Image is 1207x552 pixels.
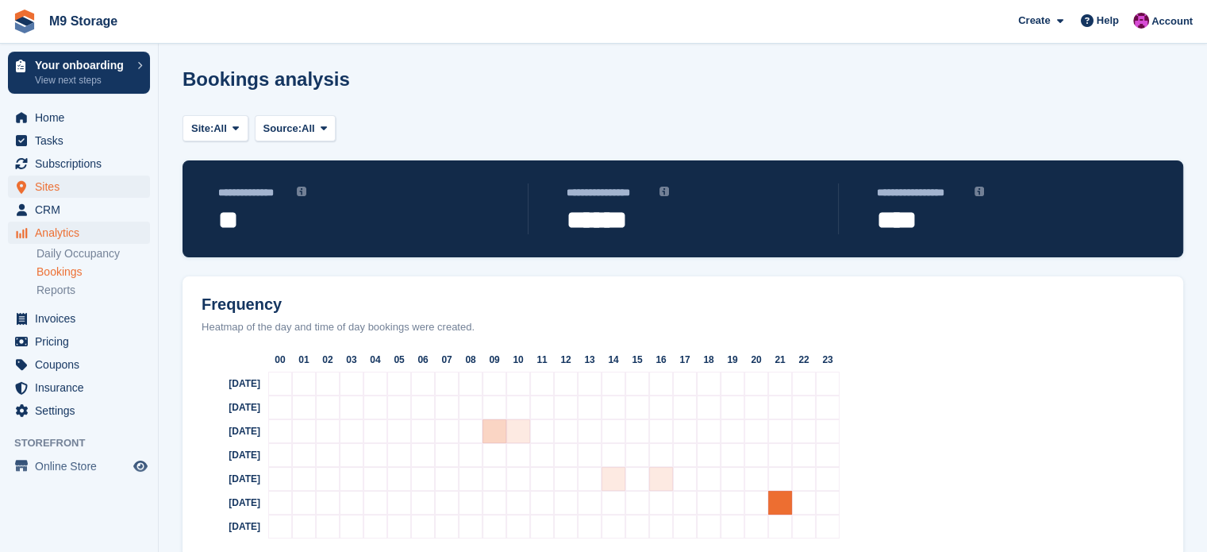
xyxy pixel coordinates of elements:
[8,455,150,477] a: menu
[189,467,268,491] div: [DATE]
[8,129,150,152] a: menu
[1151,14,1193,29] span: Account
[411,348,435,372] div: 06
[697,348,721,372] div: 18
[744,348,768,372] div: 20
[35,60,129,71] p: Your onboarding
[189,515,268,538] div: [DATE]
[13,10,37,33] img: stora-icon-8386f47178a22dfd0bd8f6a31ec36ba5ce8667c1dd55bd0f319d3a0aa187defe.svg
[721,348,744,372] div: 19
[37,264,150,280] a: Bookings
[659,187,669,196] img: icon-info-grey-7440780725fd019a000dd9b08b2336e03edf1995a4989e88bcd33f0948082b44.svg
[578,348,602,372] div: 13
[297,187,306,196] img: icon-info-grey-7440780725fd019a000dd9b08b2336e03edf1995a4989e88bcd33f0948082b44.svg
[189,419,268,443] div: [DATE]
[8,330,150,353] a: menu
[673,348,697,372] div: 17
[816,348,840,372] div: 23
[213,121,227,137] span: All
[35,129,130,152] span: Tasks
[183,68,350,90] h1: Bookings analysis
[35,106,130,129] span: Home
[625,348,649,372] div: 15
[768,348,792,372] div: 21
[189,443,268,467] div: [DATE]
[35,330,130,353] span: Pricing
[292,348,316,372] div: 01
[8,400,150,422] a: menu
[1133,13,1149,29] img: John Doyle
[8,222,150,244] a: menu
[602,348,625,372] div: 14
[191,121,213,137] span: Site:
[263,121,302,137] span: Source:
[8,199,150,221] a: menu
[8,307,150,330] a: menu
[35,222,130,244] span: Analytics
[482,348,506,372] div: 09
[189,491,268,515] div: [DATE]
[131,457,150,476] a: Preview store
[189,295,1177,314] h2: Frequency
[554,348,578,372] div: 12
[35,455,130,477] span: Online Store
[974,187,984,196] img: icon-info-grey-7440780725fd019a000dd9b08b2336e03edf1995a4989e88bcd33f0948082b44.svg
[8,52,150,94] a: Your onboarding View next steps
[35,376,130,399] span: Insurance
[37,246,150,261] a: Daily Occupancy
[35,307,130,330] span: Invoices
[459,348,482,372] div: 08
[340,348,363,372] div: 03
[506,348,530,372] div: 10
[43,8,124,34] a: M9 Storage
[14,435,158,451] span: Storefront
[183,115,248,141] button: Site: All
[35,73,129,87] p: View next steps
[8,353,150,376] a: menu
[792,348,816,372] div: 22
[35,152,130,175] span: Subscriptions
[189,319,1177,335] div: Heatmap of the day and time of day bookings were created.
[387,348,411,372] div: 05
[37,283,150,298] a: Reports
[35,400,130,422] span: Settings
[255,115,336,141] button: Source: All
[35,353,130,376] span: Coupons
[8,106,150,129] a: menu
[316,348,340,372] div: 02
[8,176,150,198] a: menu
[35,176,130,198] span: Sites
[530,348,554,372] div: 11
[649,348,673,372] div: 16
[1018,13,1050,29] span: Create
[189,372,268,396] div: [DATE]
[363,348,387,372] div: 04
[8,376,150,399] a: menu
[268,348,292,372] div: 00
[35,199,130,221] span: CRM
[8,152,150,175] a: menu
[435,348,459,372] div: 07
[302,121,315,137] span: All
[189,396,268,419] div: [DATE]
[1097,13,1119,29] span: Help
